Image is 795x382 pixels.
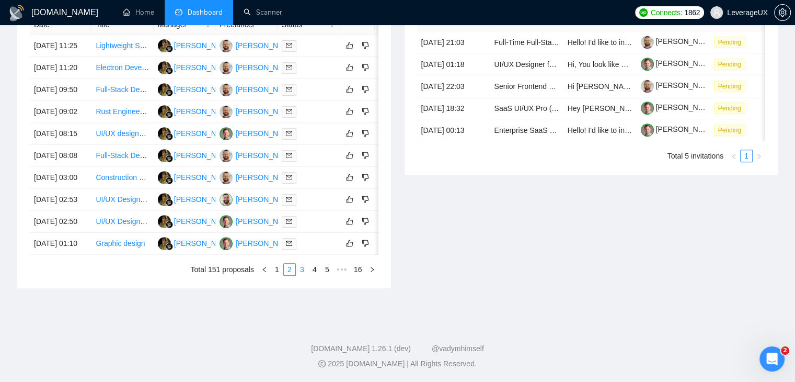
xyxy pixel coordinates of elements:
[158,171,171,184] img: NK
[333,263,350,276] li: Next 5 Pages
[123,8,154,17] a: homeHome
[417,53,490,75] td: [DATE] 01:18
[96,217,195,226] a: UI/UX Designer for Mobile App
[158,129,234,137] a: NK[PERSON_NAME]
[641,123,654,137] img: c1ubs3Re8m653Oj37xRJv3B2W9w47HdBbQsc91qxwEeJplF8-F2OmN4eYf47k8ubBe
[286,152,292,159] span: mail
[296,264,308,275] a: 3
[158,149,171,162] img: NK
[283,263,296,276] li: 2
[166,45,173,52] img: gigradar-bm.png
[417,119,490,141] td: [DATE] 00:13
[191,263,254,276] li: Total 151 proposals
[774,4,791,21] button: setting
[667,150,723,162] li: Total 5 invitations
[236,238,296,249] div: [PERSON_NAME]
[417,97,490,119] td: [DATE] 18:32
[158,41,234,49] a: NK[PERSON_NAME]
[286,86,292,93] span: mail
[188,8,223,17] span: Dashboard
[30,145,91,167] td: [DATE] 08:08
[366,263,378,276] button: right
[713,9,720,16] span: user
[286,240,292,246] span: mail
[220,105,233,118] img: AK
[220,173,296,181] a: AK[PERSON_NAME]
[359,237,372,250] button: dislike
[91,101,153,123] td: Rust Engineer (Tauri Desktop App Project)
[286,42,292,49] span: mail
[641,37,716,46] a: [PERSON_NAME]
[158,173,234,181] a: NK[PERSON_NAME]
[366,263,378,276] li: Next Page
[641,102,654,115] img: c1ubs3Re8m653Oj37xRJv3B2W9w47HdBbQsc91qxwEeJplF8-F2OmN4eYf47k8ubBe
[362,217,369,226] span: dislike
[417,31,490,53] td: [DATE] 21:03
[236,62,296,73] div: [PERSON_NAME]
[346,173,353,182] span: like
[286,64,292,71] span: mail
[753,150,765,162] li: Next Page
[30,123,91,145] td: [DATE] 08:15
[158,193,171,206] img: NK
[220,129,296,137] a: TV[PERSON_NAME]
[30,233,91,255] td: [DATE] 01:10
[220,217,296,225] a: TV[PERSON_NAME]
[174,40,234,51] div: [PERSON_NAME]
[346,195,353,204] span: like
[220,239,296,247] a: TV[PERSON_NAME]
[158,151,234,159] a: NK[PERSON_NAME]
[359,61,372,74] button: dislike
[96,41,298,50] a: Lightweight Scheduler Development with React and Supabase
[490,119,563,141] td: Enterprise SaaS Frontend – React/Tailwind Polish Sprint
[261,266,268,273] span: left
[220,171,233,184] img: AK
[220,149,233,162] img: AK
[494,82,609,91] a: Senior Frontend Software Engineer
[284,264,295,275] a: 2
[321,264,333,275] a: 5
[30,189,91,211] td: [DATE] 02:53
[369,266,375,273] span: right
[432,344,484,353] a: @vadymhimself
[96,107,233,116] a: Rust Engineer (Tauri Desktop App Project)
[158,217,234,225] a: NK[PERSON_NAME]
[91,167,153,189] td: Construction Marketplace Platform Development
[96,63,340,72] a: Electron Developer for Desktop Overlay Implementation (macOS/Windows)
[362,107,369,116] span: dislike
[781,346,789,355] span: 2
[236,150,296,161] div: [PERSON_NAME]
[286,108,292,115] span: mail
[166,199,173,206] img: gigradar-bm.png
[359,193,372,206] button: dislike
[30,79,91,101] td: [DATE] 09:50
[220,195,296,203] a: RL[PERSON_NAME]
[362,239,369,248] span: dislike
[286,174,292,181] span: mail
[166,243,173,250] img: gigradar-bm.png
[220,193,233,206] img: RL
[359,39,372,52] button: dislike
[166,89,173,96] img: gigradar-bm.png
[220,107,296,115] a: AK[PERSON_NAME]
[753,150,765,162] button: right
[714,81,745,92] span: Pending
[728,150,740,162] li: Previous Page
[220,237,233,250] img: TV
[309,264,320,275] a: 4
[346,217,353,226] span: like
[91,189,153,211] td: UI/UX Designer for Mobile App
[359,83,372,96] button: dislike
[362,195,369,204] span: dislike
[641,36,654,49] img: c1EdVDWMVQr1lpt7ehsxpggzDcEjddpi9p6nsYEs_AGjo7yuOIakTlCG2hAR9RSKoo
[30,57,91,79] td: [DATE] 11:20
[343,171,356,184] button: like
[641,103,716,111] a: [PERSON_NAME]
[343,61,356,74] button: like
[96,151,395,160] a: Full-Stack Developer for Media Metadata Verification Web App (C2PA / Provenance Parsing)
[158,39,171,52] img: NK
[236,172,296,183] div: [PERSON_NAME]
[775,8,790,17] span: setting
[236,216,296,227] div: [PERSON_NAME]
[236,194,296,205] div: [PERSON_NAME]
